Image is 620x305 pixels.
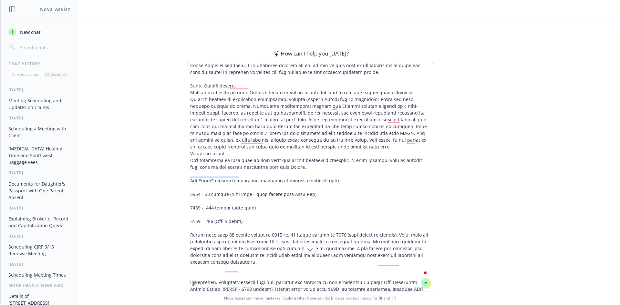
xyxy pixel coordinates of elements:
p: Current account [12,72,41,77]
h1: Nova Assist [40,6,70,13]
span: Nova Assist can make mistakes. Explore what Nova can do: Browse prompt library for and [3,291,617,305]
a: BI [378,295,382,301]
button: Explaining Broker of Record and Capitalization Query [6,213,73,231]
textarea: To enrich screen reader interactions, please activate Accessibility in Grammarly extension settings [186,62,434,291]
div: More than a week ago [1,283,78,288]
span: New chat [19,29,41,36]
div: [DATE] [1,261,78,267]
div: [DATE] [1,233,78,239]
div: How can I help you [DATE]? [272,49,349,58]
button: Scheduling a Meeting with Client [6,123,73,141]
button: Scheduling CJRF 9/15 Renewal Meeting [6,241,73,259]
button: Scheduling Meeting Times [6,269,73,280]
button: [MEDICAL_DATA] Healing Time and Southwest Baggage Fees [6,143,73,168]
div: [DATE] [1,87,78,93]
div: [DATE] [1,205,78,211]
div: [DATE] [1,170,78,176]
a: TR [391,295,396,301]
div: Chat History [1,61,78,66]
button: Meeting Scheduling and Updates on Claims [6,95,73,113]
div: [DATE] [1,115,78,121]
input: Search chats [19,43,70,52]
button: Documents for Daughter's Passport with One Parent Absent [6,178,73,203]
p: All accounts [45,72,67,77]
button: New chat [6,26,73,38]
